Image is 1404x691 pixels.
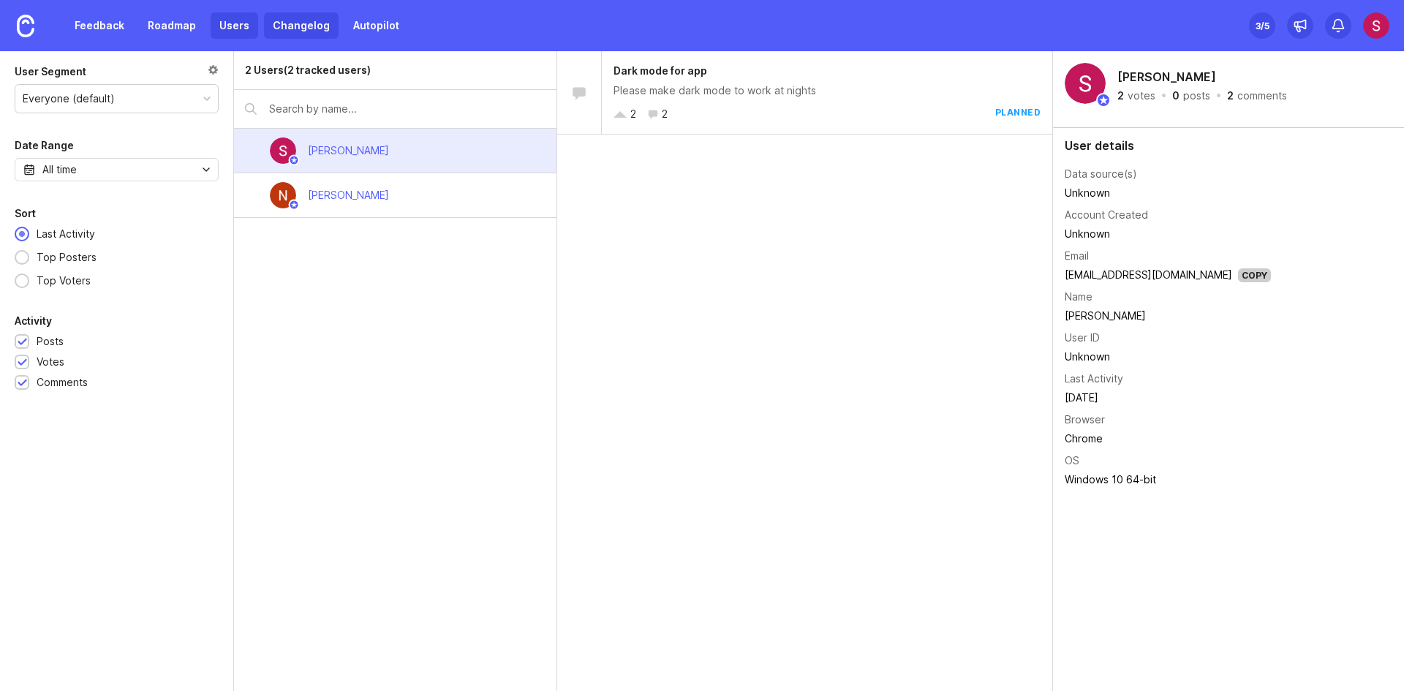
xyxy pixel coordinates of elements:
[29,226,102,242] div: Last Activity
[1065,453,1079,469] div: OS
[211,12,258,39] a: Users
[15,137,74,154] div: Date Range
[270,182,296,208] img: Naufal Vagapov
[1065,166,1137,182] div: Data source(s)
[1065,207,1148,223] div: Account Created
[1065,306,1271,325] td: [PERSON_NAME]
[1065,391,1098,404] time: [DATE]
[1065,268,1232,281] a: [EMAIL_ADDRESS][DOMAIN_NAME]
[1128,91,1155,101] div: votes
[1160,91,1168,101] div: ·
[17,15,34,37] img: Canny Home
[1065,470,1271,489] td: Windows 10 64-bit
[23,91,115,107] div: Everyone (default)
[269,101,546,117] input: Search by name...
[1227,91,1234,101] div: 2
[139,12,205,39] a: Roadmap
[270,137,296,164] img: Shohista Ergasheva
[15,312,52,330] div: Activity
[308,187,389,203] div: [PERSON_NAME]
[662,106,668,122] div: 2
[1249,12,1275,39] button: 3/5
[1065,184,1271,203] td: Unknown
[630,106,636,122] div: 2
[1065,412,1105,428] div: Browser
[289,200,300,211] img: member badge
[344,12,408,39] a: Autopilot
[37,333,64,350] div: Posts
[29,273,98,289] div: Top Voters
[1065,371,1123,387] div: Last Activity
[1114,66,1219,88] h2: [PERSON_NAME]
[1065,140,1392,151] div: User details
[195,164,218,175] svg: toggle icon
[245,62,371,78] div: 2 Users (2 tracked users)
[1363,12,1389,39] img: Shohista Ergasheva
[1237,91,1287,101] div: comments
[29,249,104,265] div: Top Posters
[1065,349,1271,365] div: Unknown
[1065,226,1271,242] div: Unknown
[37,374,88,390] div: Comments
[42,162,77,178] div: All time
[37,354,64,370] div: Votes
[1183,91,1210,101] div: posts
[1256,15,1269,36] div: 3 /5
[614,64,707,77] span: Dark mode for app
[557,51,1052,135] a: Dark mode for appPlease make dark mode to work at nights22planned
[1215,91,1223,101] div: ·
[1065,63,1106,104] img: Shohista Ergasheva
[1172,91,1180,101] div: 0
[995,106,1041,122] div: planned
[66,12,133,39] a: Feedback
[1065,289,1092,305] div: Name
[15,63,86,80] div: User Segment
[264,12,339,39] a: Changelog
[1065,330,1100,346] div: User ID
[1117,91,1124,101] div: 2
[1065,248,1089,264] div: Email
[15,205,36,222] div: Sort
[289,155,300,166] img: member badge
[1096,93,1111,107] img: member badge
[614,83,1041,99] div: Please make dark mode to work at nights
[1065,429,1271,448] td: Chrome
[1238,268,1271,282] div: Copy
[308,143,389,159] div: [PERSON_NAME]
